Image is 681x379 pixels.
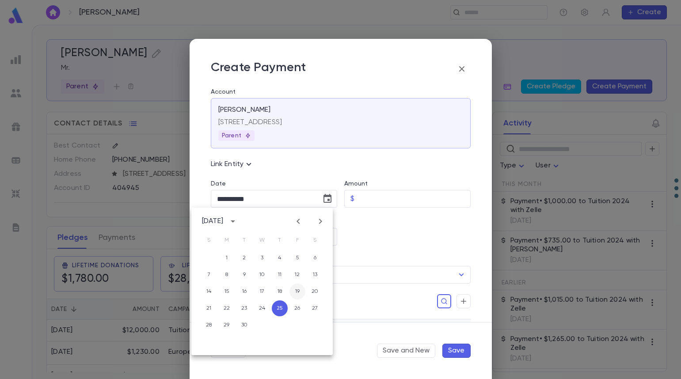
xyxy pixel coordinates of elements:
[236,317,252,333] button: 30
[222,132,251,139] p: Parent
[219,267,235,283] button: 8
[307,267,323,283] button: 13
[218,118,463,127] p: [STREET_ADDRESS]
[272,300,288,316] button: 25
[211,88,471,95] label: Account
[367,319,412,336] th: Date
[201,317,217,333] button: 28
[219,300,235,316] button: 22
[226,214,240,228] button: calendar view is open, switch to year view
[350,194,354,203] p: $
[307,250,323,266] button: 6
[442,344,471,358] button: Save
[236,267,252,283] button: 9
[218,106,271,114] p: [PERSON_NAME]
[254,284,270,299] button: 17
[254,231,270,249] span: Wednesday
[291,214,305,228] button: Previous month
[219,317,235,333] button: 29
[236,284,252,299] button: 16
[289,284,305,299] button: 19
[307,284,323,299] button: 20
[201,284,217,299] button: 14
[254,300,270,316] button: 24
[319,190,336,208] button: Choose date, selected date is Sep 25, 2025
[412,319,471,336] th: Outstanding
[289,250,305,266] button: 5
[219,284,235,299] button: 15
[211,180,337,187] label: Date
[236,231,252,249] span: Tuesday
[219,231,235,249] span: Monday
[211,159,255,170] p: Link Entity
[219,250,235,266] button: 1
[236,300,252,316] button: 23
[377,344,435,358] button: Save and New
[202,217,223,226] div: [DATE]
[272,284,288,299] button: 18
[218,130,255,141] div: Parent
[289,267,305,283] button: 12
[344,180,368,187] label: Amount
[254,267,270,283] button: 10
[289,300,305,316] button: 26
[272,231,288,249] span: Thursday
[201,300,217,316] button: 21
[307,231,323,249] span: Saturday
[272,267,288,283] button: 11
[455,269,468,281] button: Open
[211,60,306,78] p: Create Payment
[236,250,252,266] button: 2
[272,250,288,266] button: 4
[254,250,270,266] button: 3
[307,300,323,316] button: 27
[201,267,217,283] button: 7
[313,214,327,228] button: Next month
[201,231,217,249] span: Sunday
[289,231,305,249] span: Friday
